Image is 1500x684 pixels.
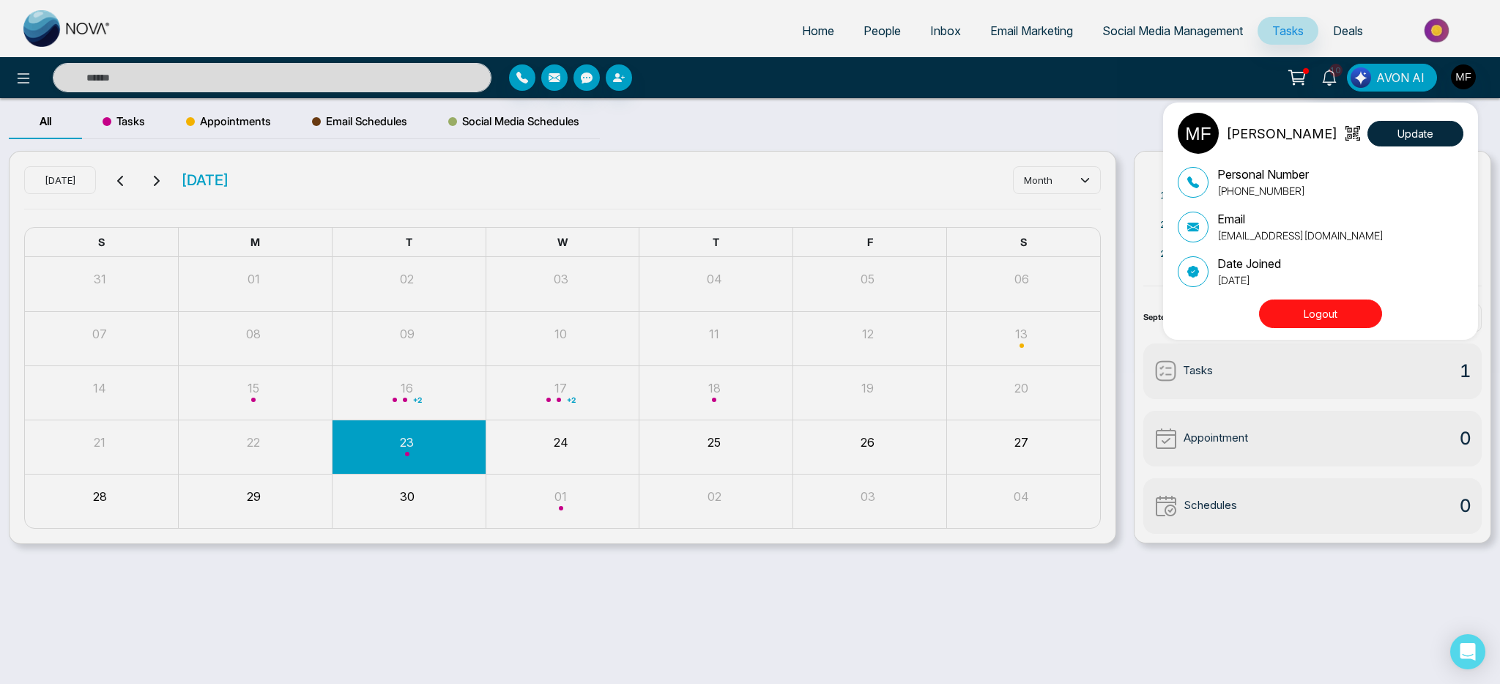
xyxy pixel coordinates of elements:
p: Personal Number [1217,166,1309,183]
button: Logout [1259,300,1382,328]
p: Date Joined [1217,255,1281,272]
p: [PHONE_NUMBER] [1217,183,1309,198]
p: [EMAIL_ADDRESS][DOMAIN_NAME] [1217,228,1384,243]
p: [PERSON_NAME] [1226,124,1337,144]
p: Email [1217,210,1384,228]
div: Open Intercom Messenger [1450,634,1485,669]
p: [DATE] [1217,272,1281,288]
button: Update [1367,121,1463,146]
